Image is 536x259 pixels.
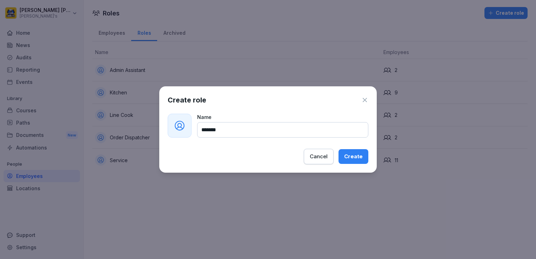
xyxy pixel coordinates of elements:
span: Name [197,114,212,120]
h1: Create role [168,95,206,105]
div: Cancel [310,153,328,160]
button: Cancel [304,149,334,164]
button: Create [339,149,368,164]
div: Create [344,153,363,160]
